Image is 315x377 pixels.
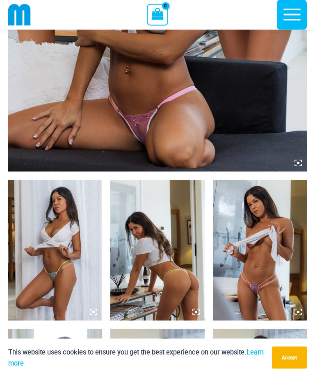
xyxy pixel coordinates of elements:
button: Accept [272,347,307,369]
img: cropped mm emblem [8,4,31,26]
img: Bow Lace Mint Multi 601 Thong [8,180,102,321]
a: View Shopping Cart, empty [147,4,168,25]
p: This website uses cookies to ensure you get the best experience on our website. [8,347,266,369]
img: Bow Lace Lavender Multi 608 Micro Thong [213,180,307,321]
img: Bow Lace Mint Multi 601 Thong [110,180,204,321]
a: Learn more [8,348,264,367]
